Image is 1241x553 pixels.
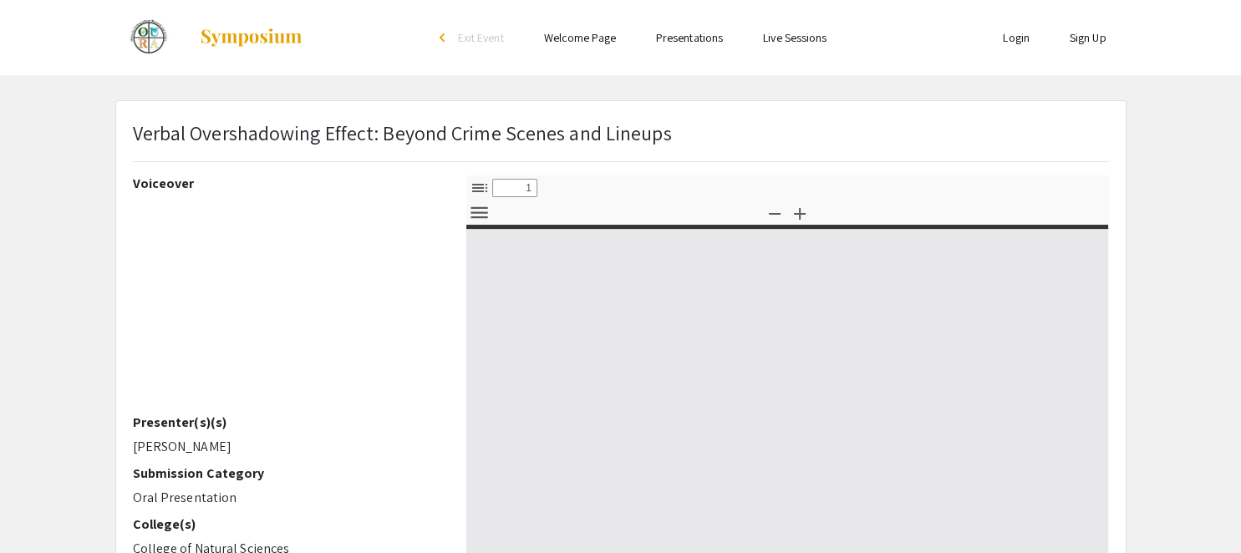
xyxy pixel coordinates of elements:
button: Zoom In [786,200,814,225]
p: Verbal Overshadowing Effect: Beyond Crime Scenes and Lineups [133,118,672,148]
h2: College(s) [133,516,441,532]
iframe: YouTube video player [133,198,441,414]
img: Symposium by ForagerOne [199,28,303,48]
a: Sign Up [1070,30,1106,45]
button: Toggle Sidebar [465,175,494,200]
a: Celebrate Undergraduate Research and Creativity (CURC) Showcase [115,17,304,58]
a: Login [1003,30,1030,45]
p: [PERSON_NAME] [133,437,441,457]
h2: Presenter(s)(s) [133,414,441,430]
button: Zoom Out [760,200,789,225]
p: Oral Presentation [133,488,441,508]
input: Page [492,179,537,197]
a: Welcome Page [544,30,616,45]
img: Celebrate Undergraduate Research and Creativity (CURC) Showcase [115,17,183,58]
div: arrow_back_ios [440,33,450,43]
span: Exit Event [458,30,504,45]
h2: Submission Category [133,465,441,481]
button: Tools [465,200,494,225]
h2: Voiceover [133,175,441,191]
a: Presentations [656,30,723,45]
a: Live Sessions [763,30,826,45]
